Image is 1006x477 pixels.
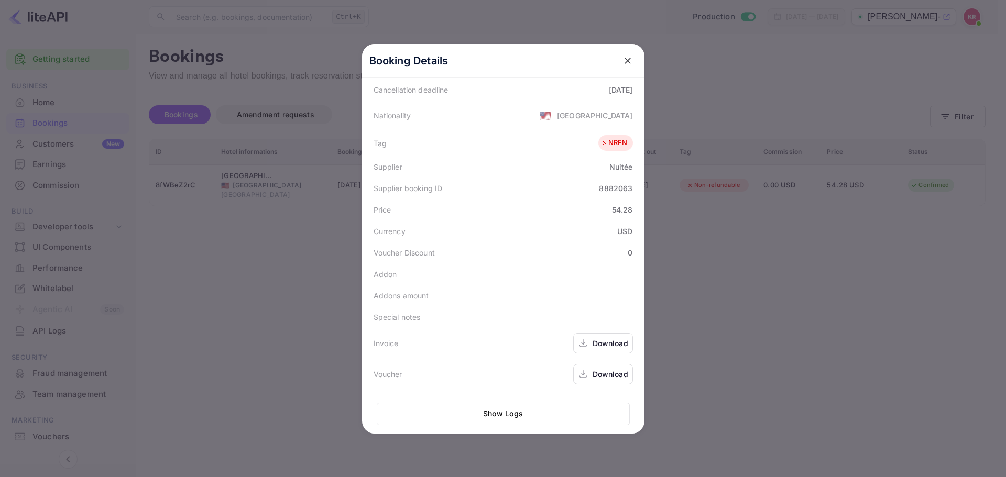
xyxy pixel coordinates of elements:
span: United States [540,106,552,125]
div: Nationality [374,110,411,121]
div: Nuitée [609,161,633,172]
button: Show Logs [377,403,630,425]
div: Voucher Discount [374,247,435,258]
div: Supplier booking ID [374,183,443,194]
div: Addon [374,269,397,280]
p: Booking Details [369,53,449,69]
div: Currency [374,226,406,237]
div: USD [617,226,632,237]
div: Addons amount [374,290,429,301]
div: Invoice [374,338,399,349]
div: 0 [628,247,632,258]
div: [DATE] [609,84,633,95]
button: close [618,51,637,70]
div: NRFN [601,138,628,148]
div: Download [593,338,628,349]
div: Cancellation deadline [374,84,449,95]
div: Voucher [374,369,402,380]
div: Tag [374,138,387,149]
div: Price [374,204,391,215]
div: Download [593,369,628,380]
div: [GEOGRAPHIC_DATA] [557,110,633,121]
div: Supplier [374,161,402,172]
div: 54.28 [612,204,633,215]
div: 8882063 [599,183,632,194]
div: Special notes [374,312,421,323]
